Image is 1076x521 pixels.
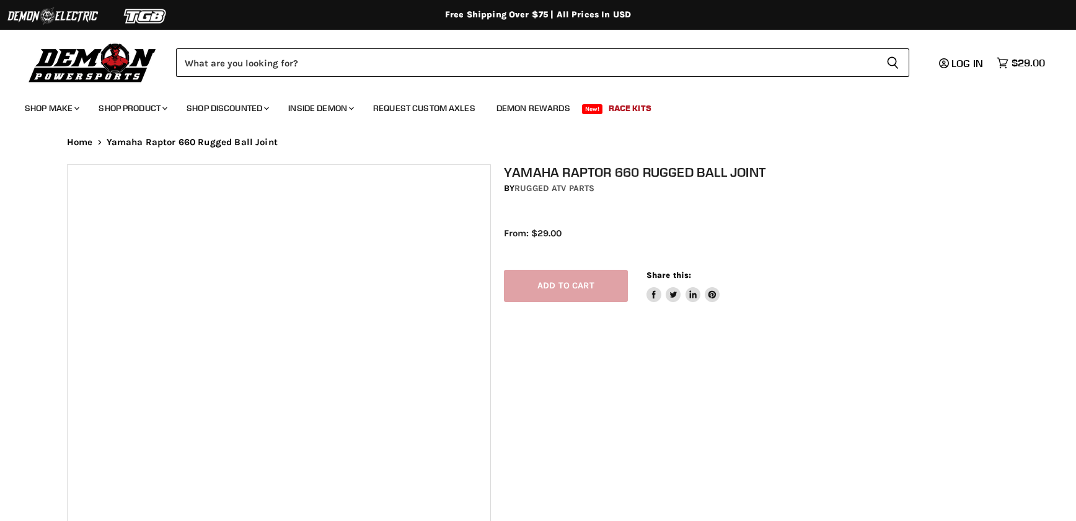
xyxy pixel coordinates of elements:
form: Product [176,48,909,77]
span: Log in [951,57,983,69]
button: Search [876,48,909,77]
a: Log in [933,58,990,69]
a: $29.00 [990,54,1051,72]
a: Demon Rewards [487,96,580,121]
a: Home [67,137,93,148]
a: Race Kits [599,96,661,121]
a: Request Custom Axles [364,96,485,121]
img: Demon Electric Logo 2 [6,4,99,28]
a: Shop Make [15,96,87,121]
a: Shop Product [89,96,175,121]
aside: Share this: [646,270,720,303]
a: Inside Demon [279,96,361,121]
ul: Main menu [15,91,1042,121]
div: by [504,182,1022,195]
span: $29.00 [1012,57,1045,69]
span: From: $29.00 [504,228,562,239]
h1: Yamaha Raptor 660 Rugged Ball Joint [504,164,1022,180]
img: Demon Powersports [25,40,161,84]
span: Share this: [646,270,691,280]
div: Free Shipping Over $75 | All Prices In USD [42,9,1034,20]
input: Search [176,48,876,77]
a: Rugged ATV Parts [514,183,594,194]
nav: Breadcrumbs [42,137,1034,148]
span: New! [582,104,603,114]
img: TGB Logo 2 [99,4,192,28]
a: Shop Discounted [177,96,276,121]
span: Yamaha Raptor 660 Rugged Ball Joint [107,137,278,148]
